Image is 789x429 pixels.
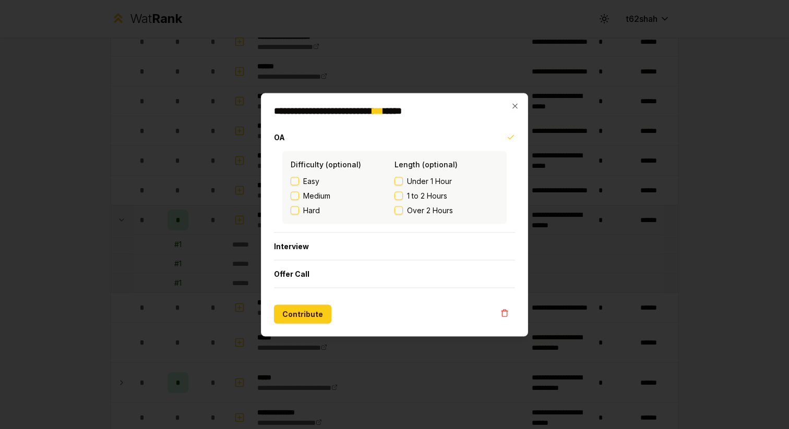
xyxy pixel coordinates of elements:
button: Medium [291,191,299,200]
label: Length (optional) [394,160,458,168]
span: Under 1 Hour [407,176,452,186]
label: Difficulty (optional) [291,160,361,168]
button: Interview [274,232,515,260]
button: Over 2 Hours [394,206,403,214]
button: Offer Call [274,260,515,287]
button: Under 1 Hour [394,177,403,185]
span: 1 to 2 Hours [407,190,447,201]
span: Medium [303,190,330,201]
div: OA [274,151,515,232]
span: Easy [303,176,319,186]
button: Contribute [274,304,331,323]
button: 1 to 2 Hours [394,191,403,200]
span: Hard [303,205,320,215]
span: Over 2 Hours [407,205,453,215]
button: Hard [291,206,299,214]
button: OA [274,124,515,151]
button: Easy [291,177,299,185]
